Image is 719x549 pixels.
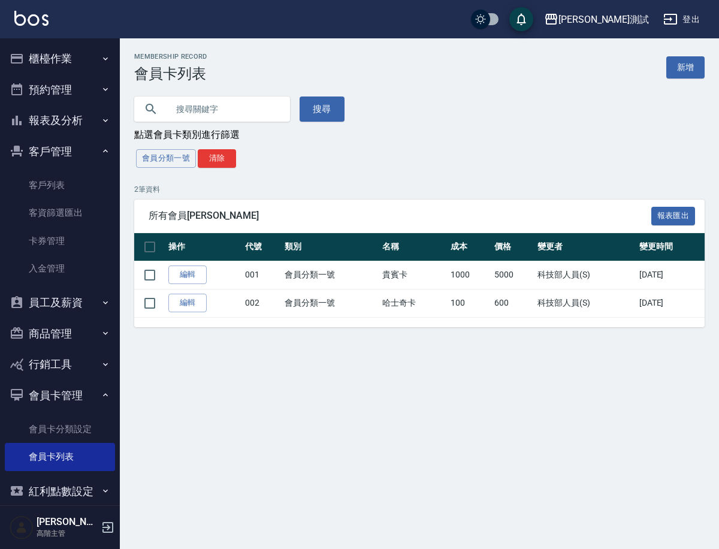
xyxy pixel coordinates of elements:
button: 搜尋 [300,96,345,122]
input: 搜尋關鍵字 [168,93,280,125]
td: [DATE] [636,261,705,289]
button: 櫃檯作業 [5,43,115,74]
td: [DATE] [636,289,705,317]
a: 卡券管理 [5,227,115,255]
button: 報表匯出 [651,207,696,225]
th: 變更時間 [636,233,705,261]
th: 類別 [282,233,379,261]
button: 紅利點數設定 [5,476,115,507]
th: 變更者 [534,233,636,261]
a: 編輯 [168,294,207,312]
img: Person [10,515,34,539]
button: [PERSON_NAME]測試 [539,7,654,32]
th: 名稱 [379,233,448,261]
td: 1000 [448,261,491,289]
td: 001 [242,261,282,289]
a: 客戶列表 [5,171,115,199]
a: 報表匯出 [651,210,696,221]
img: Logo [14,11,49,26]
td: 會員分類一號 [282,261,379,289]
button: 商品管理 [5,318,115,349]
td: 科技部人員(S) [534,261,636,289]
div: 點選會員卡類別進行篩選 [134,129,705,141]
a: 新增 [666,56,705,79]
h2: Membership Record [134,53,207,61]
button: 員工及薪資 [5,287,115,318]
p: 2 筆資料 [134,184,705,195]
h3: 會員卡列表 [134,65,207,82]
a: 會員卡列表 [5,443,115,470]
td: 貴賓卡 [379,261,448,289]
h5: [PERSON_NAME] [37,516,98,528]
p: 高階主管 [37,528,98,539]
button: 預約管理 [5,74,115,105]
a: 客資篩選匯出 [5,199,115,227]
button: 會員卡管理 [5,380,115,411]
th: 操作 [165,233,242,261]
button: 報表及分析 [5,105,115,136]
button: 行銷工具 [5,349,115,380]
th: 代號 [242,233,282,261]
button: 會員分類一號 [136,149,196,168]
span: 所有會員[PERSON_NAME] [149,210,651,222]
td: 002 [242,289,282,317]
th: 價格 [491,233,535,261]
td: 5000 [491,261,535,289]
th: 成本 [448,233,491,261]
td: 科技部人員(S) [534,289,636,317]
td: 600 [491,289,535,317]
a: 編輯 [168,266,207,284]
td: 哈士奇卡 [379,289,448,317]
td: 會員分類一號 [282,289,379,317]
button: 客戶管理 [5,136,115,167]
button: 登出 [658,8,705,31]
div: [PERSON_NAME]測試 [558,12,649,27]
td: 100 [448,289,491,317]
a: 會員卡分類設定 [5,415,115,443]
a: 入金管理 [5,255,115,282]
button: 清除 [198,149,236,168]
button: save [509,7,533,31]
